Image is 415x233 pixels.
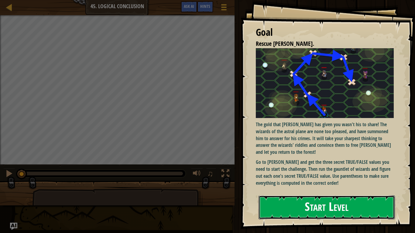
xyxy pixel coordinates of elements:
[219,168,232,181] button: Toggle fullscreen
[248,39,392,48] li: Rescue Lukacs.
[256,159,394,186] p: Go to [PERSON_NAME] and get the three secret TRUE/FALSE values you need to start the challenge. T...
[259,195,395,219] button: Start Level
[256,25,394,39] div: Goal
[256,121,394,156] p: The gold that [PERSON_NAME] has given you wasn't his to share! The wizards of the astral plane ar...
[206,168,216,181] button: ♫
[200,3,210,9] span: Hints
[207,169,213,178] span: ♫
[216,1,232,15] button: Show game menu
[181,1,197,12] button: Ask AI
[191,168,203,181] button: Adjust volume
[3,168,15,181] button: Ctrl + P: Pause
[256,39,314,48] span: Rescue [PERSON_NAME].
[256,48,394,118] img: Logical conclusion
[10,223,17,230] button: Ask AI
[184,3,194,9] span: Ask AI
